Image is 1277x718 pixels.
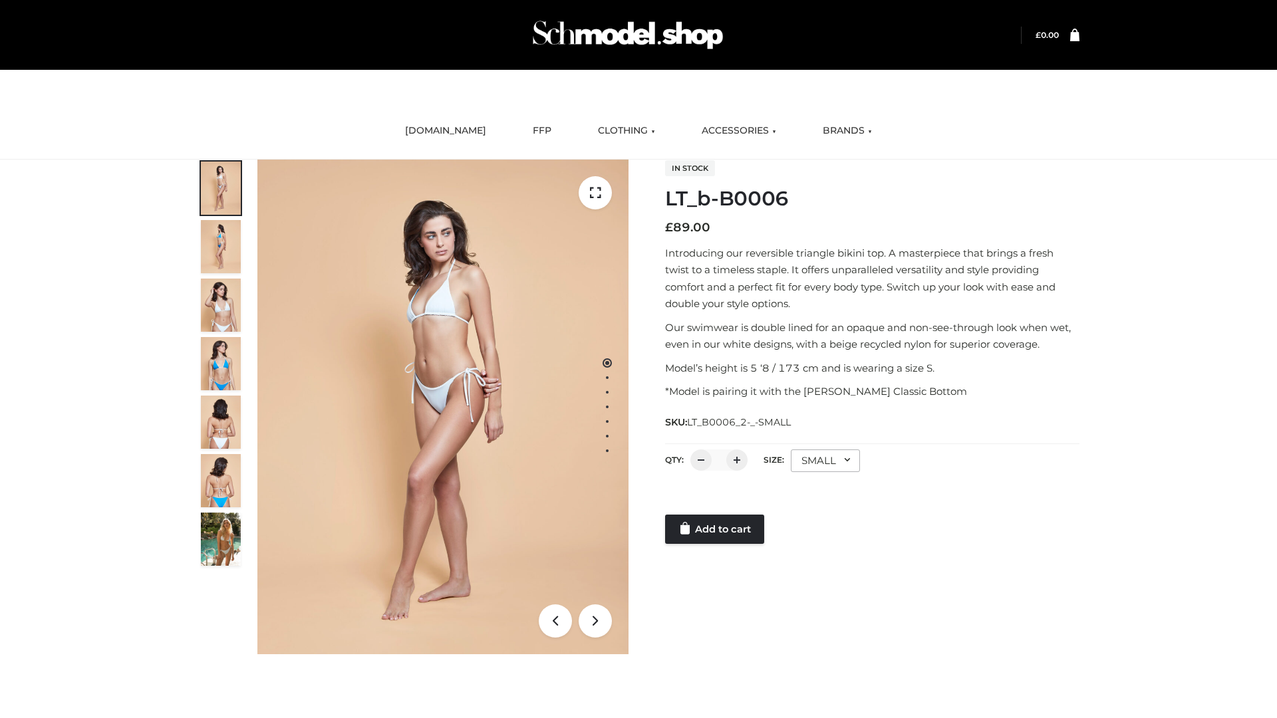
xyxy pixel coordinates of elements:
[201,162,241,215] img: ArielClassicBikiniTop_CloudNine_AzureSky_OW114ECO_1-scaled.jpg
[201,513,241,566] img: Arieltop_CloudNine_AzureSky2.jpg
[665,220,710,235] bdi: 89.00
[1036,30,1041,40] span: £
[588,116,665,146] a: CLOTHING
[201,220,241,273] img: ArielClassicBikiniTop_CloudNine_AzureSky_OW114ECO_2-scaled.jpg
[665,383,1079,400] p: *Model is pairing it with the [PERSON_NAME] Classic Bottom
[665,515,764,544] a: Add to cart
[687,416,791,428] span: LT_B0006_2-_-SMALL
[665,360,1079,377] p: Model’s height is 5 ‘8 / 173 cm and is wearing a size S.
[813,116,882,146] a: BRANDS
[665,319,1079,353] p: Our swimwear is double lined for an opaque and non-see-through look when wet, even in our white d...
[764,455,784,465] label: Size:
[665,455,684,465] label: QTY:
[201,279,241,332] img: ArielClassicBikiniTop_CloudNine_AzureSky_OW114ECO_3-scaled.jpg
[528,9,728,61] img: Schmodel Admin 964
[692,116,786,146] a: ACCESSORIES
[1036,30,1059,40] bdi: 0.00
[665,160,715,176] span: In stock
[1036,30,1059,40] a: £0.00
[523,116,561,146] a: FFP
[201,396,241,449] img: ArielClassicBikiniTop_CloudNine_AzureSky_OW114ECO_7-scaled.jpg
[665,220,673,235] span: £
[201,337,241,390] img: ArielClassicBikiniTop_CloudNine_AzureSky_OW114ECO_4-scaled.jpg
[665,187,1079,211] h1: LT_b-B0006
[395,116,496,146] a: [DOMAIN_NAME]
[201,454,241,507] img: ArielClassicBikiniTop_CloudNine_AzureSky_OW114ECO_8-scaled.jpg
[791,449,860,472] div: SMALL
[665,245,1079,312] p: Introducing our reversible triangle bikini top. A masterpiece that brings a fresh twist to a time...
[257,160,629,654] img: ArielClassicBikiniTop_CloudNine_AzureSky_OW114ECO_1
[665,414,792,430] span: SKU:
